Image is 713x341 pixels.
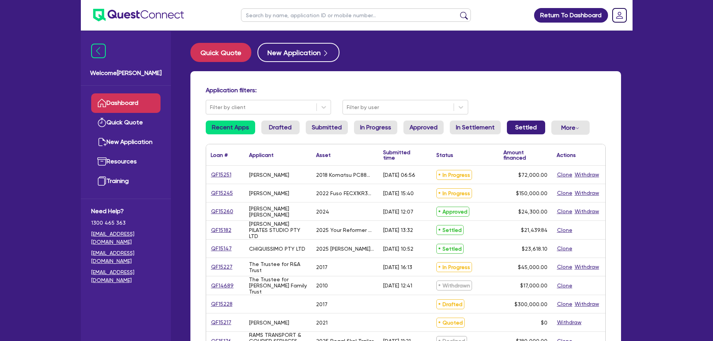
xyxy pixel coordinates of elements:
[557,263,573,271] button: Clone
[574,170,600,179] button: Withdraw
[91,113,161,132] a: Quick Quote
[383,264,412,270] div: [DATE] 16:13
[436,188,472,198] span: In Progress
[91,207,161,216] span: Need Help?
[211,152,228,158] div: Loan #
[557,318,582,327] button: Withdraw
[503,150,547,160] div: Amount financed
[91,249,161,265] a: [EMAIL_ADDRESS][DOMAIN_NAME]
[436,299,464,309] span: Drafted
[91,171,161,191] a: Training
[436,225,464,235] span: Settled
[97,157,107,166] img: resources
[206,86,606,94] h4: Application filters:
[316,190,374,196] div: 2022 Fuso FECX1KR3SFBD
[249,152,274,158] div: Applicant
[557,300,573,308] button: Clone
[316,320,328,326] div: 2021
[551,121,590,135] button: Dropdown toggle
[557,281,573,290] button: Clone
[316,301,328,307] div: 2017
[557,170,573,179] button: Clone
[436,170,472,180] span: In Progress
[450,121,501,134] a: In Settlement
[574,300,600,308] button: Withdraw
[436,281,472,290] span: Withdrawn
[436,244,464,254] span: Settled
[97,176,107,186] img: training
[436,318,465,328] span: Quoted
[436,152,453,158] div: Status
[574,207,600,216] button: Withdraw
[211,318,232,327] a: QF15217
[190,43,257,62] a: Quick Quote
[190,43,251,62] button: Quick Quote
[574,263,600,271] button: Withdraw
[383,209,413,215] div: [DATE] 12:07
[507,121,545,134] a: Settled
[574,189,600,197] button: Withdraw
[436,207,469,217] span: Approved
[521,227,547,233] span: $21,439.84
[241,8,471,22] input: Search by name, application ID or mobile number...
[261,121,300,134] a: Drafted
[515,301,547,307] span: $300,000.00
[383,246,413,252] div: [DATE] 10:52
[91,93,161,113] a: Dashboard
[436,262,472,272] span: In Progress
[610,5,629,25] a: Dropdown toggle
[91,230,161,246] a: [EMAIL_ADDRESS][DOMAIN_NAME]
[211,189,233,197] a: QF15245
[249,276,307,295] div: The Trustee for [PERSON_NAME] Family Trust
[211,170,232,179] a: QF15251
[534,8,608,23] a: Return To Dashboard
[211,300,233,308] a: QF15228
[91,132,161,152] a: New Application
[211,226,232,235] a: QF15182
[541,320,547,326] span: $0
[383,190,414,196] div: [DATE] 15:40
[516,190,547,196] span: $150,000.00
[557,244,573,253] button: Clone
[557,152,576,158] div: Actions
[316,282,328,289] div: 2010
[249,206,307,218] div: [PERSON_NAME] [PERSON_NAME]
[518,172,547,178] span: $72,000.00
[522,246,547,252] span: $23,618.10
[211,244,232,253] a: QF15147
[249,320,289,326] div: [PERSON_NAME]
[383,150,420,160] div: Submitted time
[557,189,573,197] button: Clone
[91,219,161,227] span: 1300 465 363
[557,207,573,216] button: Clone
[383,172,415,178] div: [DATE] 06:56
[91,44,106,58] img: icon-menu-close
[249,190,289,196] div: [PERSON_NAME]
[97,137,107,147] img: new-application
[249,221,307,239] div: [PERSON_NAME] PILATES STUDIO PTY LTD
[518,209,547,215] span: $24,300.00
[306,121,348,134] a: Submitted
[316,152,331,158] div: Asset
[518,264,547,270] span: $45,000.00
[90,69,162,78] span: Welcome [PERSON_NAME]
[211,207,234,216] a: QF15260
[316,227,374,233] div: 2025 Your Reformer Envey
[91,268,161,284] a: [EMAIL_ADDRESS][DOMAIN_NAME]
[403,121,444,134] a: Approved
[249,261,307,273] div: The Trustee for R&A Trust
[206,121,255,134] a: Recent Apps
[383,227,413,233] div: [DATE] 13:32
[257,43,339,62] button: New Application
[316,246,374,252] div: 2025 [PERSON_NAME] Platinum Plasma Pen and Apilus Senior 3G
[93,9,184,21] img: quest-connect-logo-blue
[316,209,329,215] div: 2024
[383,282,412,289] div: [DATE] 12:41
[316,172,374,178] div: 2018 Komatsu PC88MR
[97,118,107,127] img: quick-quote
[211,281,234,290] a: QF14689
[211,263,233,271] a: QF15227
[520,282,547,289] span: $17,000.00
[354,121,397,134] a: In Progress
